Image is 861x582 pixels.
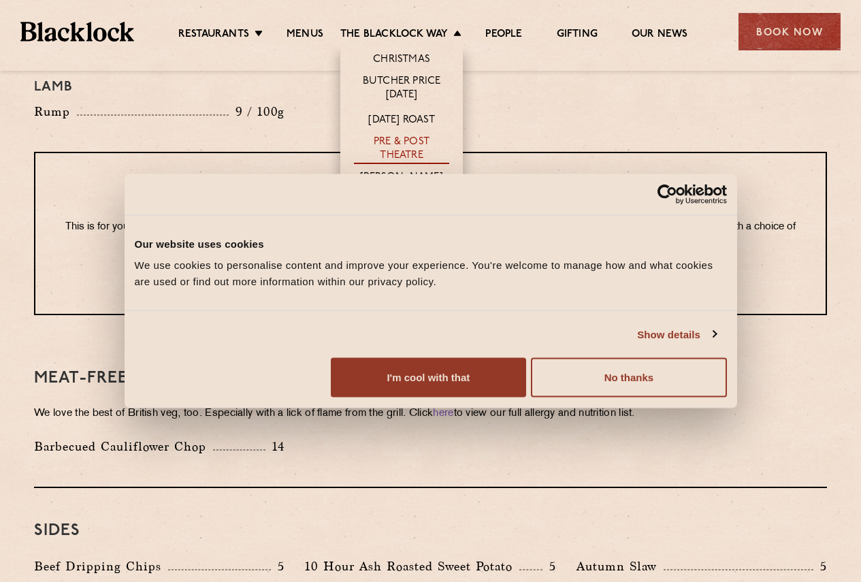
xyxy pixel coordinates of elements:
[738,13,841,50] div: Book Now
[368,114,434,129] a: [DATE] Roast
[331,358,526,398] button: I'm cool with that
[354,75,449,103] a: Butcher Price [DATE]
[305,557,519,576] p: 10 Hour Ash Roasted Sweet Potato
[34,437,213,456] p: Barbecued Cauliflower Chop
[354,171,449,199] a: [PERSON_NAME] Cuts
[63,180,798,198] h3: All In
[608,184,727,204] a: Usercentrics Cookiebot - opens in a new window
[229,103,285,120] p: 9 / 100g
[287,28,323,43] a: Menus
[34,79,827,95] h4: Lamb
[542,557,556,575] p: 5
[34,522,827,540] h3: Sides
[20,22,134,41] img: BL_Textured_Logo-footer-cropped.svg
[34,370,827,387] h3: Meat-Free mains
[354,135,449,164] a: Pre & Post Theatre
[63,219,798,254] p: This is for you, dear sharers. Pre-chop bites followed by a heady mix of beef, pork and lamb skin...
[557,28,598,43] a: Gifting
[135,236,727,252] div: Our website uses cookies
[34,102,77,121] p: Rump
[135,257,727,290] div: We use cookies to personalise content and improve your experience. You're welcome to manage how a...
[531,358,726,398] button: No thanks
[813,557,827,575] p: 5
[637,326,716,342] a: Show details
[178,28,249,43] a: Restaurants
[433,408,453,419] a: here
[34,557,168,576] p: Beef Dripping Chips
[265,438,285,455] p: 14
[340,28,448,43] a: The Blacklock Way
[271,557,285,575] p: 5
[632,28,688,43] a: Our News
[63,269,798,287] p: 28 / per person (2 people or more)
[485,28,522,43] a: People
[373,53,430,68] a: Christmas
[34,404,827,423] p: We love the best of British veg, too. Especially with a lick of flame from the grill. Click to vi...
[576,557,664,576] p: Autumn Slaw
